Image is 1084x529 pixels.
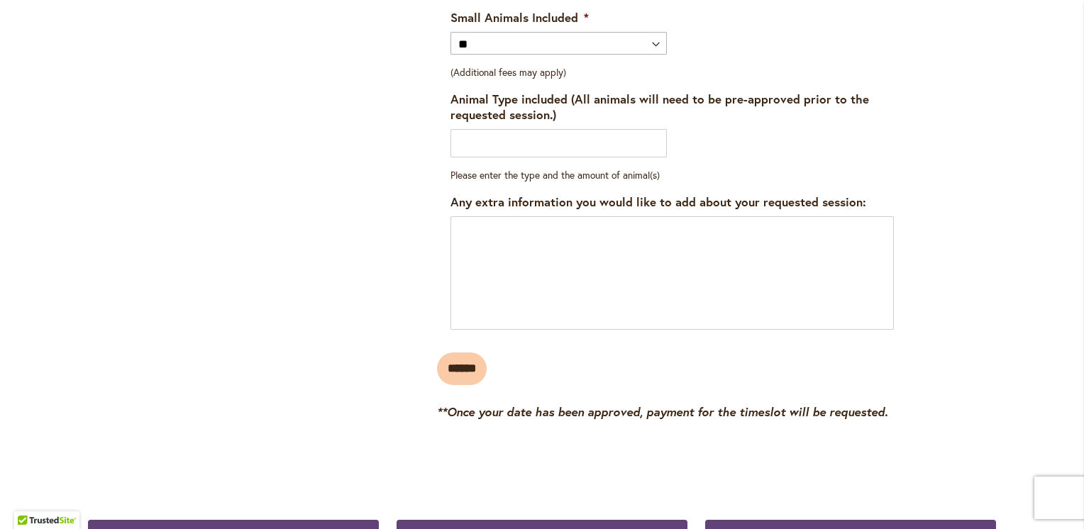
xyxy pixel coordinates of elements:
label: Any extra information you would like to add about your requested session: [450,194,866,210]
div: (Additional fees may apply) [450,55,894,79]
label: Small Animals Included [450,10,589,26]
div: Please enter the type and the amount of animal(s) [450,157,894,182]
label: Animal Type included (All animals will need to be pre-approved prior to the requested session.) [450,91,894,123]
strong: **Once your date has been approved, payment for the timeslot will be requested. [437,403,887,420]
